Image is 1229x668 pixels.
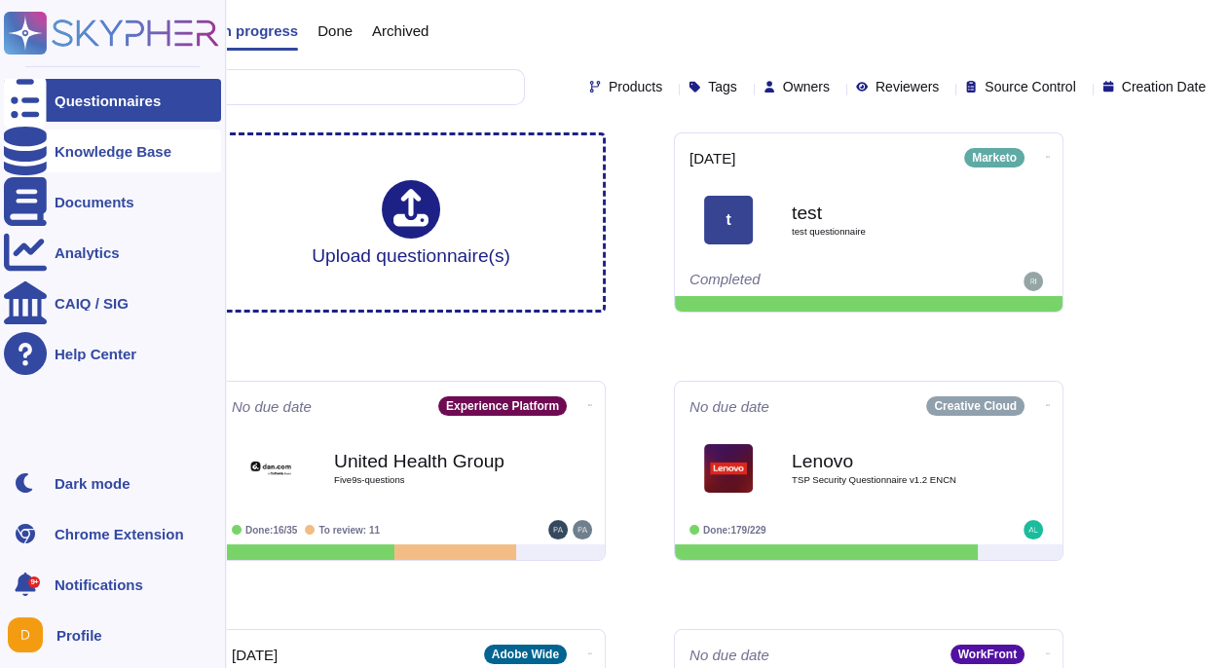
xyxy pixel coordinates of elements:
[792,204,987,222] b: test
[245,525,297,536] span: Done: 16/35
[783,80,830,93] span: Owners
[55,347,136,361] div: Help Center
[318,525,380,536] span: To review: 11
[1024,520,1043,539] img: user
[573,520,592,539] img: user
[985,80,1075,93] span: Source Control
[77,70,524,104] input: Search by keywords
[232,648,278,662] span: [DATE]
[55,144,171,159] div: Knowledge Base
[689,399,769,414] span: No due date
[703,525,766,536] span: Done: 179/229
[609,80,662,93] span: Products
[964,148,1024,167] div: Marketo
[8,617,43,652] img: user
[689,648,769,662] span: No due date
[28,576,40,588] div: 9+
[792,475,987,485] span: TSP Security Questionnaire v1.2 ENCN
[55,245,120,260] div: Analytics
[4,613,56,656] button: user
[372,23,428,38] span: Archived
[218,23,298,38] span: In progress
[317,23,353,38] span: Done
[4,332,221,375] a: Help Center
[875,80,939,93] span: Reviewers
[232,399,312,414] span: No due date
[334,452,529,470] b: United Health Group
[926,396,1024,416] div: Creative Cloud
[792,452,987,470] b: Lenovo
[1122,80,1206,93] span: Creation Date
[792,227,987,237] span: test questionnaire
[704,444,753,493] img: Logo
[56,628,102,643] span: Profile
[55,195,134,209] div: Documents
[689,151,735,166] span: [DATE]
[548,520,568,539] img: user
[4,231,221,274] a: Analytics
[704,196,753,244] div: t
[708,80,737,93] span: Tags
[484,645,567,664] div: Adobe Wide
[4,180,221,223] a: Documents
[55,577,143,592] span: Notifications
[312,180,510,265] div: Upload questionnaire(s)
[55,93,161,108] div: Questionnaires
[246,444,295,493] img: Logo
[4,130,221,172] a: Knowledge Base
[438,396,567,416] div: Experience Platform
[4,512,221,555] a: Chrome Extension
[55,476,130,491] div: Dark mode
[334,475,529,485] span: Five9s-questions
[55,296,129,311] div: CAIQ / SIG
[4,281,221,324] a: CAIQ / SIG
[689,272,928,291] div: Completed
[4,79,221,122] a: Questionnaires
[55,527,184,541] div: Chrome Extension
[950,645,1024,664] div: WorkFront
[1024,272,1043,291] img: user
